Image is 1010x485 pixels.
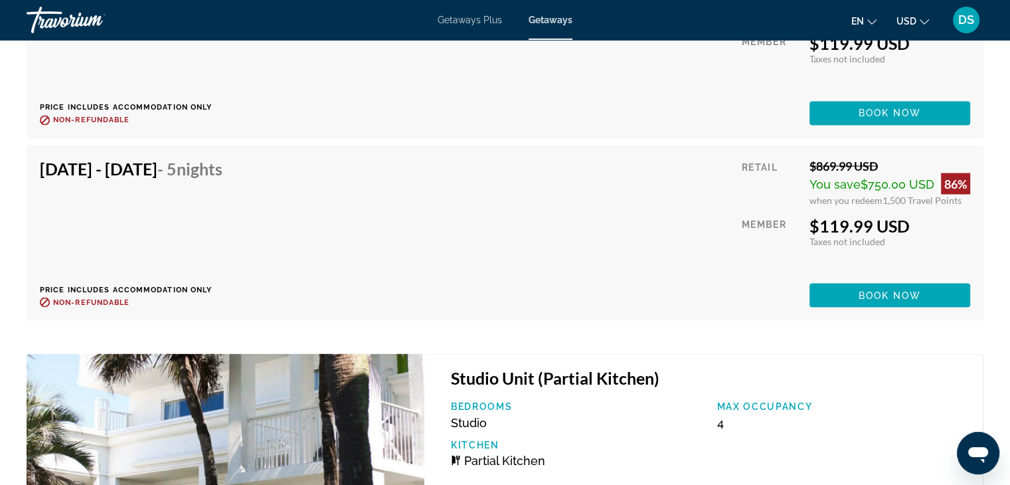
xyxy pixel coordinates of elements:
p: Bedrooms [451,401,704,411]
span: 4 [716,415,723,429]
button: Change language [851,11,877,31]
span: 1,500 Travel Points [883,194,962,205]
span: Non-refundable [53,116,129,124]
button: User Menu [949,6,983,34]
span: USD [896,16,916,27]
span: Book now [859,290,922,300]
span: You save [809,177,861,191]
a: Travorium [27,3,159,37]
iframe: Button to launch messaging window [957,432,999,474]
span: Non-refundable [53,298,129,306]
span: when you redeem [809,194,883,205]
h3: Studio Unit (Partial Kitchen) [451,367,969,387]
div: $119.99 USD [809,33,970,53]
span: Studio [451,415,487,429]
div: 86% [941,173,970,194]
div: $869.99 USD [809,158,970,173]
span: - 5 [157,158,222,178]
span: Book now [859,108,922,118]
div: $119.99 USD [809,215,970,235]
p: Max Occupancy [716,401,969,411]
span: Taxes not included [809,235,885,246]
span: en [851,16,864,27]
a: Getaways Plus [438,15,502,25]
h4: [DATE] - [DATE] [40,158,222,178]
p: Kitchen [451,439,704,450]
span: Nights [177,158,222,178]
button: Book now [809,101,970,125]
div: Member [742,33,800,91]
button: Change currency [896,11,929,31]
p: Price includes accommodation only [40,103,232,112]
span: DS [958,13,974,27]
div: Retail [742,158,800,205]
span: Partial Kitchen [464,453,545,467]
span: $750.00 USD [861,177,934,191]
div: Member [742,215,800,273]
button: Book now [809,283,970,307]
p: Price includes accommodation only [40,285,232,294]
span: Taxes not included [809,53,885,64]
a: Getaways [529,15,572,25]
